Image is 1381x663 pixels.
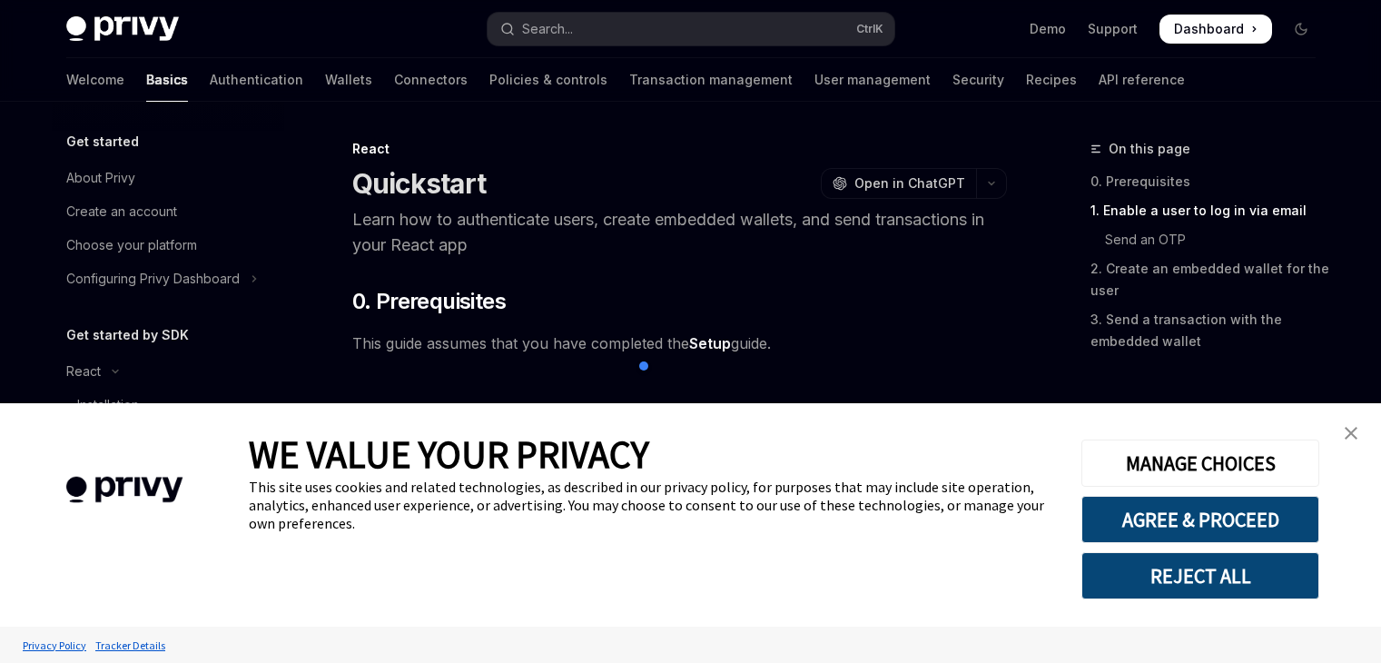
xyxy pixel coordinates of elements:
[325,58,372,102] a: Wallets
[52,355,284,388] button: Toggle React section
[1099,58,1185,102] a: API reference
[91,629,170,661] a: Tracker Details
[66,16,179,42] img: dark logo
[1174,20,1244,38] span: Dashboard
[689,334,731,353] a: Setup
[52,262,284,295] button: Toggle Configuring Privy Dashboard section
[77,394,139,416] div: Installation
[52,162,284,194] a: About Privy
[66,167,135,189] div: About Privy
[394,58,468,102] a: Connectors
[1345,427,1357,440] img: close banner
[352,331,1007,356] span: This guide assumes that you have completed the guide.
[210,58,303,102] a: Authentication
[146,58,188,102] a: Basics
[66,361,101,382] div: React
[66,268,240,290] div: Configuring Privy Dashboard
[854,174,965,193] span: Open in ChatGPT
[489,58,607,102] a: Policies & controls
[66,201,177,223] div: Create an account
[1090,167,1330,196] a: 0. Prerequisites
[52,195,284,228] a: Create an account
[821,168,976,199] button: Open in ChatGPT
[18,629,91,661] a: Privacy Policy
[352,287,506,316] span: 0. Prerequisites
[249,478,1054,532] div: This site uses cookies and related technologies, as described in our privacy policy, for purposes...
[522,18,573,40] div: Search...
[1088,20,1138,38] a: Support
[856,22,883,36] span: Ctrl K
[814,58,931,102] a: User management
[352,207,1007,258] p: Learn how to authenticate users, create embedded wallets, and send transactions in your React app
[66,234,197,256] div: Choose your platform
[1109,138,1190,160] span: On this page
[352,167,487,200] h1: Quickstart
[1081,552,1319,599] button: REJECT ALL
[1333,415,1369,451] a: close banner
[1026,58,1077,102] a: Recipes
[629,58,793,102] a: Transaction management
[1090,225,1330,254] a: Send an OTP
[1090,196,1330,225] a: 1. Enable a user to log in via email
[27,450,222,529] img: company logo
[952,58,1004,102] a: Security
[1159,15,1272,44] a: Dashboard
[52,229,284,262] a: Choose your platform
[1081,440,1319,487] button: MANAGE CHOICES
[66,324,189,346] h5: Get started by SDK
[249,430,649,478] span: WE VALUE YOUR PRIVACY
[1090,254,1330,305] a: 2. Create an embedded wallet for the user
[352,140,1007,158] div: React
[1081,496,1319,543] button: AGREE & PROCEED
[66,58,124,102] a: Welcome
[488,13,894,45] button: Open search
[1030,20,1066,38] a: Demo
[66,131,139,153] h5: Get started
[1287,15,1316,44] button: Toggle dark mode
[1090,305,1330,356] a: 3. Send a transaction with the embedded wallet
[352,400,684,429] span: 1. Enable a user to log in via email
[52,389,284,421] a: Installation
